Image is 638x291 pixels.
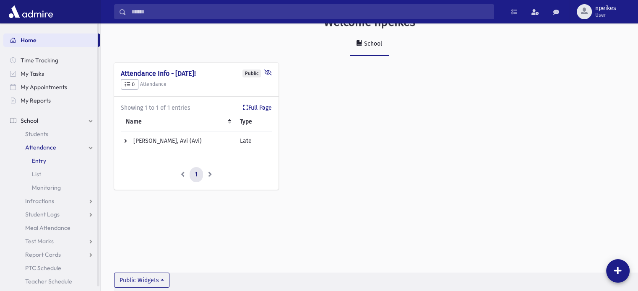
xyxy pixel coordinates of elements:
a: Test Marks [3,234,100,248]
span: Teacher Schedule [25,278,72,285]
a: List [3,167,100,181]
a: Student Logs [3,208,100,221]
a: Infractions [3,194,100,208]
th: Type [235,112,272,131]
a: Report Cards [3,248,100,261]
span: Monitoring [32,184,61,191]
span: Test Marks [25,237,54,245]
button: 0 [121,79,138,90]
a: School [350,33,389,56]
a: Monitoring [3,181,100,194]
a: Teacher Schedule [3,275,100,288]
a: My Reports [3,94,100,107]
span: Attendance [25,144,56,151]
span: List [32,170,41,178]
span: Meal Attendance [25,224,70,232]
h4: Attendance Info - [DATE]! [121,70,272,77]
td: Late [235,131,272,151]
img: AdmirePro [7,3,55,20]
a: My Tasks [3,67,100,80]
h5: Attendance [121,79,272,90]
a: Attendance [3,141,100,154]
a: Home [3,33,98,47]
td: [PERSON_NAME], Avi (Avi) [121,131,235,151]
span: Home [21,36,36,44]
span: My Tasks [21,70,44,77]
span: PTC Schedule [25,264,61,272]
div: Showing 1 to 1 of 1 entries [121,103,272,112]
a: Entry [3,154,100,167]
span: Entry [32,157,46,165]
a: PTC Schedule [3,261,100,275]
span: Time Tracking [21,57,58,64]
span: Infractions [25,197,54,205]
span: Student Logs [25,211,60,218]
a: Time Tracking [3,54,100,67]
span: User [595,12,616,18]
span: 0 [125,81,135,88]
span: Students [25,130,48,138]
span: My Reports [21,97,51,104]
a: School [3,114,100,127]
span: School [21,117,38,124]
span: Report Cards [25,251,61,258]
a: Students [3,127,100,141]
input: Search [126,4,494,19]
th: Name [121,112,235,131]
span: npeikes [595,5,616,12]
a: Meal Attendance [3,221,100,234]
div: School [362,40,382,47]
button: Public Widgets [114,273,169,288]
a: 1 [190,167,203,182]
a: My Appointments [3,80,100,94]
span: My Appointments [21,83,67,91]
a: Full Page [243,103,272,112]
div: Public [242,70,261,77]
